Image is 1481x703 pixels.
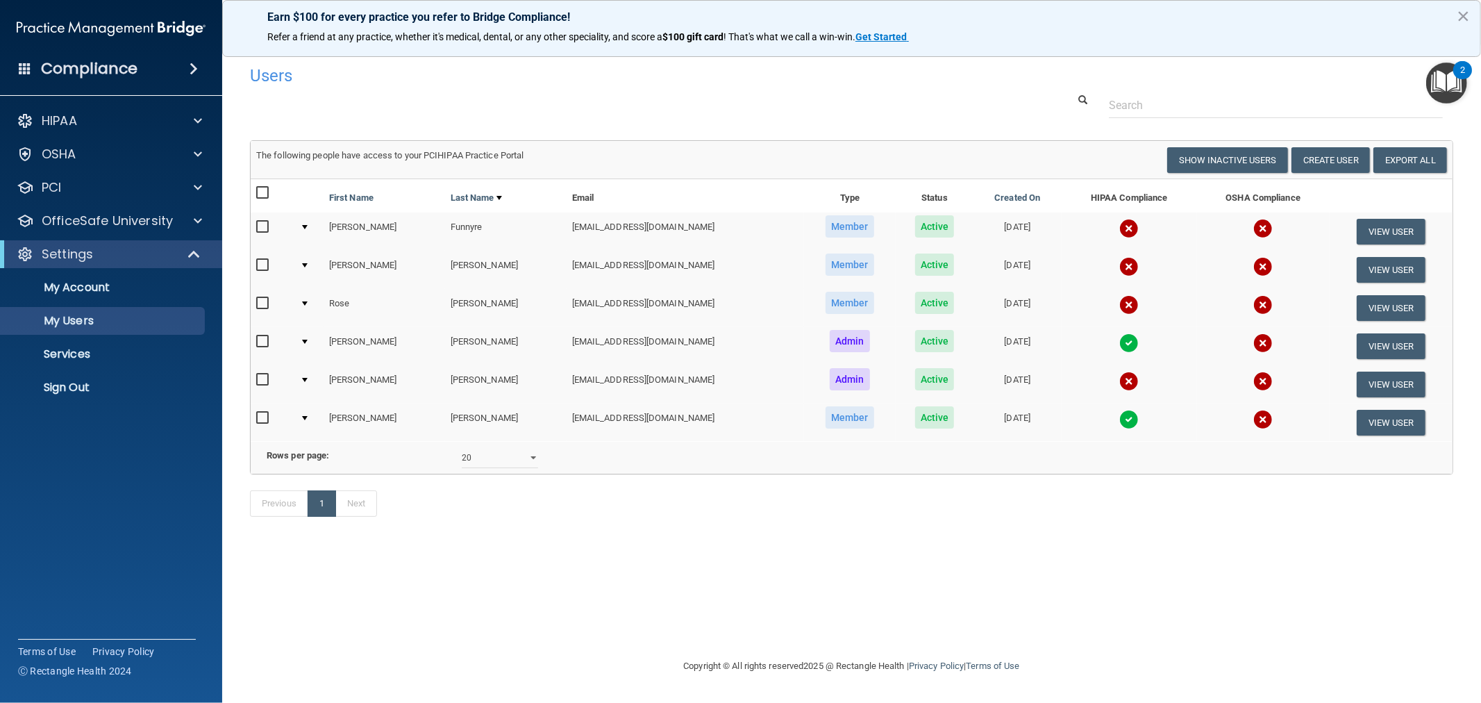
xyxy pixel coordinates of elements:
[1119,372,1139,391] img: cross.ca9f0e7f.svg
[1357,410,1425,436] button: View User
[1197,179,1330,213] th: OSHA Compliance
[451,190,502,206] a: Last Name
[966,661,1019,671] a: Terms of Use
[973,289,1062,327] td: [DATE]
[1109,92,1443,118] input: Search
[1119,257,1139,276] img: cross.ca9f0e7f.svg
[445,365,567,404] td: [PERSON_NAME]
[915,330,955,352] span: Active
[1062,179,1197,213] th: HIPAA Compliance
[17,15,206,42] img: PMB logo
[1253,410,1273,429] img: cross.ca9f0e7f.svg
[329,190,374,206] a: First Name
[826,292,874,314] span: Member
[41,59,137,78] h4: Compliance
[915,215,955,238] span: Active
[42,213,173,229] p: OfficeSafe University
[1119,333,1139,353] img: tick.e7d51cea.svg
[973,213,1062,251] td: [DATE]
[445,404,567,441] td: [PERSON_NAME]
[9,281,199,295] p: My Account
[267,10,1436,24] p: Earn $100 for every practice you refer to Bridge Compliance!
[324,404,445,441] td: [PERSON_NAME]
[826,406,874,429] span: Member
[973,404,1062,441] td: [DATE]
[1426,63,1467,104] button: Open Resource Center, 2 new notifications
[445,213,567,251] td: Funnyre
[17,113,202,129] a: HIPAA
[1253,333,1273,353] img: cross.ca9f0e7f.svg
[915,292,955,314] span: Active
[324,251,445,289] td: [PERSON_NAME]
[324,289,445,327] td: Rose
[250,67,943,85] h4: Users
[909,661,964,671] a: Privacy Policy
[42,146,76,163] p: OSHA
[830,330,870,352] span: Admin
[18,645,76,659] a: Terms of Use
[973,251,1062,289] td: [DATE]
[17,246,201,263] a: Settings
[1253,372,1273,391] img: cross.ca9f0e7f.svg
[445,289,567,327] td: [PERSON_NAME]
[17,179,202,196] a: PCI
[1119,295,1139,315] img: cross.ca9f0e7f.svg
[9,347,199,361] p: Services
[855,31,907,42] strong: Get Started
[723,31,855,42] span: ! That's what we call a win-win.
[250,490,308,517] a: Previous
[915,406,955,429] span: Active
[567,213,804,251] td: [EMAIL_ADDRESS][DOMAIN_NAME]
[567,404,804,441] td: [EMAIL_ADDRESS][DOMAIN_NAME]
[18,664,132,678] span: Ⓒ Rectangle Health 2024
[42,246,93,263] p: Settings
[1357,257,1425,283] button: View User
[256,150,524,160] span: The following people have access to your PCIHIPAA Practice Portal
[1167,147,1288,173] button: Show Inactive Users
[17,146,202,163] a: OSHA
[1119,410,1139,429] img: tick.e7d51cea.svg
[324,213,445,251] td: [PERSON_NAME]
[994,190,1040,206] a: Created On
[1357,219,1425,245] button: View User
[662,31,723,42] strong: $100 gift card
[42,179,61,196] p: PCI
[567,365,804,404] td: [EMAIL_ADDRESS][DOMAIN_NAME]
[915,368,955,390] span: Active
[267,450,329,461] b: Rows per page:
[567,327,804,365] td: [EMAIL_ADDRESS][DOMAIN_NAME]
[896,179,973,213] th: Status
[1357,372,1425,397] button: View User
[804,179,896,213] th: Type
[1373,147,1447,173] a: Export All
[308,490,336,517] a: 1
[267,31,662,42] span: Refer a friend at any practice, whether it's medical, dental, or any other speciality, and score a
[830,368,870,390] span: Admin
[1253,257,1273,276] img: cross.ca9f0e7f.svg
[1357,295,1425,321] button: View User
[445,251,567,289] td: [PERSON_NAME]
[826,254,874,276] span: Member
[1460,70,1465,88] div: 2
[9,381,199,395] p: Sign Out
[1253,295,1273,315] img: cross.ca9f0e7f.svg
[973,327,1062,365] td: [DATE]
[973,365,1062,404] td: [DATE]
[335,490,377,517] a: Next
[324,365,445,404] td: [PERSON_NAME]
[42,113,77,129] p: HIPAA
[1253,219,1273,238] img: cross.ca9f0e7f.svg
[17,213,202,229] a: OfficeSafe University
[599,644,1105,688] div: Copyright © All rights reserved 2025 @ Rectangle Health | |
[9,314,199,328] p: My Users
[1119,219,1139,238] img: cross.ca9f0e7f.svg
[567,179,804,213] th: Email
[826,215,874,238] span: Member
[1357,333,1425,359] button: View User
[855,31,909,42] a: Get Started
[92,645,155,659] a: Privacy Policy
[1291,147,1370,173] button: Create User
[1457,5,1470,27] button: Close
[324,327,445,365] td: [PERSON_NAME]
[567,289,804,327] td: [EMAIL_ADDRESS][DOMAIN_NAME]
